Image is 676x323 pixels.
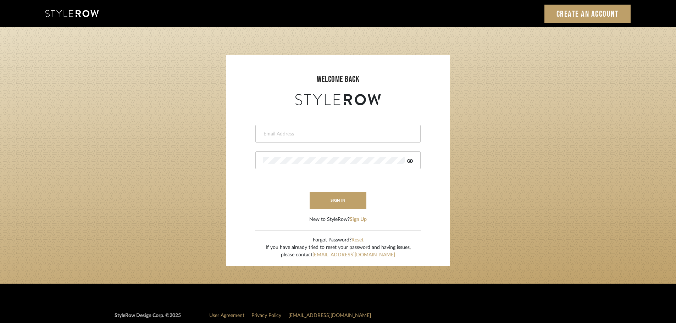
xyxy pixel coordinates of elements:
button: Reset [351,236,364,244]
div: welcome back [233,73,443,86]
button: sign in [310,192,366,209]
div: If you have already tried to reset your password and having issues, please contact [266,244,411,259]
button: Sign Up [350,216,367,223]
a: Privacy Policy [251,313,281,318]
a: [EMAIL_ADDRESS][DOMAIN_NAME] [288,313,371,318]
input: Email Address [263,130,411,138]
div: Forgot Password? [266,236,411,244]
div: New to StyleRow? [309,216,367,223]
a: [EMAIL_ADDRESS][DOMAIN_NAME] [312,252,395,257]
a: Create an Account [544,5,631,23]
a: User Agreement [209,313,244,318]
